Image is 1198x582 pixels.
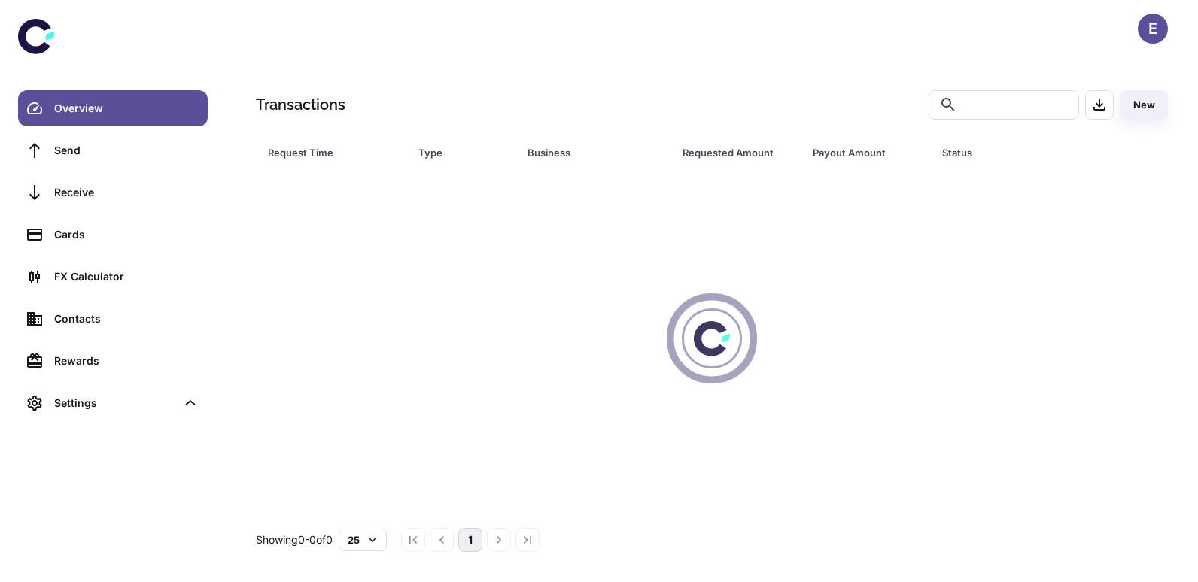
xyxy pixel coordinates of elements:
span: Type [418,142,509,163]
button: New [1120,90,1168,120]
a: Send [18,132,208,168]
button: 25 [339,529,387,551]
a: Rewards [18,343,208,379]
div: Send [54,142,199,159]
div: Cards [54,226,199,243]
p: Showing 0-0 of 0 [256,532,333,548]
div: Rewards [54,353,199,369]
a: Cards [18,217,208,253]
nav: pagination navigation [399,528,542,552]
a: FX Calculator [18,259,208,295]
div: Status [942,142,1086,163]
div: Payout Amount [813,142,905,163]
div: Requested Amount [683,142,774,163]
a: Receive [18,174,208,211]
a: Overview [18,90,208,126]
div: Overview [54,100,199,117]
div: Contacts [54,311,199,327]
div: Request Time [268,142,381,163]
span: Status [942,142,1105,163]
span: Requested Amount [683,142,794,163]
div: Settings [54,395,176,411]
button: E [1138,14,1168,44]
div: Settings [18,385,208,421]
h1: Transactions [256,93,345,116]
div: Type [418,142,490,163]
div: Receive [54,184,199,201]
a: Contacts [18,301,208,337]
div: FX Calculator [54,268,199,285]
span: Payout Amount [813,142,924,163]
button: page 1 [458,528,482,552]
span: Request Time [268,142,400,163]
